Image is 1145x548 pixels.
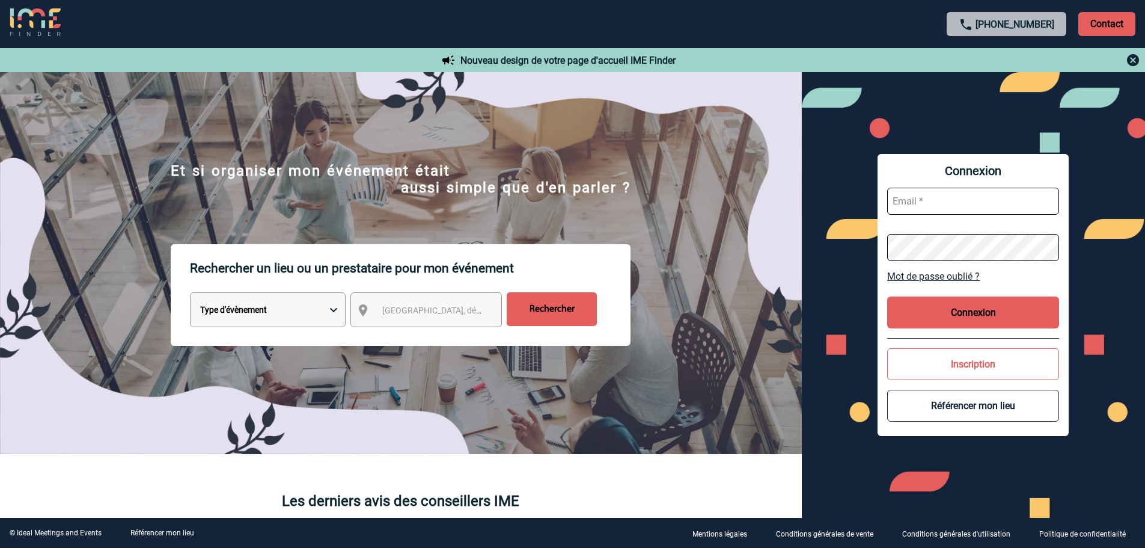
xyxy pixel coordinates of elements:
a: Conditions générales d'utilisation [893,528,1030,539]
p: Conditions générales d'utilisation [902,530,1010,538]
p: Contact [1078,12,1135,36]
span: [GEOGRAPHIC_DATA], département, région... [382,306,549,315]
a: Politique de confidentialité [1030,528,1145,539]
p: Politique de confidentialité [1039,530,1126,538]
p: Conditions générales de vente [776,530,873,538]
a: Mentions légales [683,528,766,539]
p: Rechercher un lieu ou un prestataire pour mon événement [190,244,631,292]
div: © Ideal Meetings and Events [10,529,102,537]
button: Référencer mon lieu [887,390,1059,422]
a: Conditions générales de vente [766,528,893,539]
button: Connexion [887,297,1059,328]
input: Rechercher [507,292,597,326]
button: Inscription [887,348,1059,380]
img: call-24-px.png [959,17,973,32]
a: Mot de passe oublié ? [887,271,1059,282]
a: Référencer mon lieu [130,529,194,537]
p: Mentions légales [692,530,747,538]
input: Email * [887,188,1059,215]
a: [PHONE_NUMBER] [976,19,1054,30]
span: Connexion [887,164,1059,178]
